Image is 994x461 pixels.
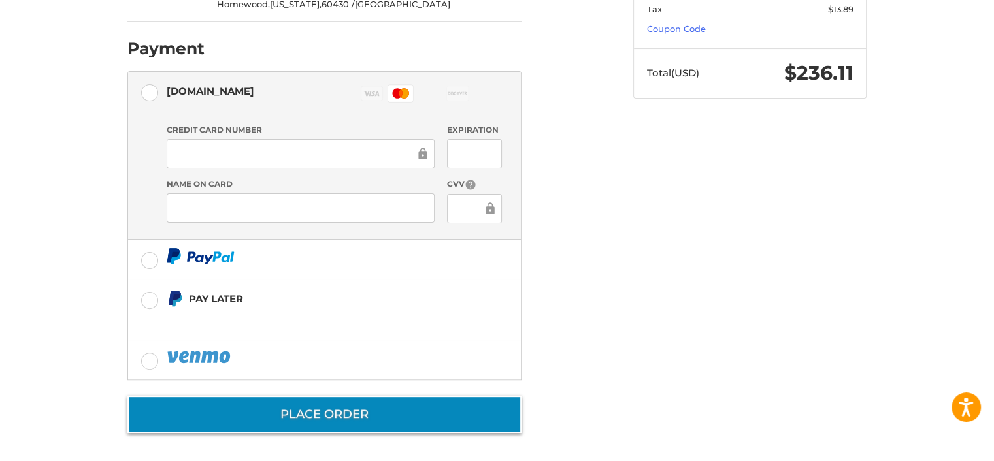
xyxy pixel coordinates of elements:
span: Total (USD) [647,67,699,79]
iframe: PayPal Message 1 [167,313,440,324]
label: Expiration [447,124,501,136]
span: $236.11 [784,61,853,85]
label: Credit Card Number [167,124,435,136]
span: $13.89 [828,4,853,14]
img: Pay Later icon [167,291,183,307]
a: Coupon Code [647,24,706,34]
h2: Payment [127,39,205,59]
button: Place Order [127,396,522,433]
label: CVV [447,178,501,191]
img: PayPal icon [167,349,233,365]
div: [DOMAIN_NAME] [167,80,254,102]
div: Pay Later [189,288,439,310]
span: Tax [647,4,662,14]
label: Name on Card [167,178,435,190]
img: PayPal icon [167,248,235,264]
